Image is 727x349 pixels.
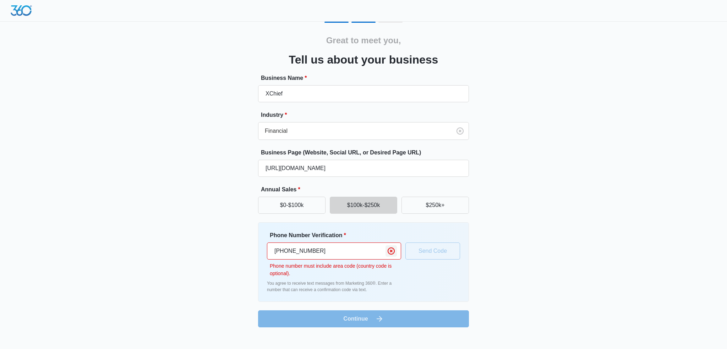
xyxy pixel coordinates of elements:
input: e.g. janesplumbing.com [258,160,469,177]
button: Clear [386,245,397,257]
label: Phone Number Verification [270,231,404,240]
input: e.g. Jane's Plumbing [258,85,469,102]
p: Phone number must include area code (country code is optional). [270,262,401,277]
h3: Tell us about your business [289,51,438,68]
input: Ex. +1-555-555-5555 [267,242,401,260]
label: Annual Sales [261,185,472,194]
button: $100k-$250k [330,197,397,214]
p: You agree to receive text messages from Marketing 360®. Enter a number that can receive a confirm... [267,280,401,293]
button: $250k+ [401,197,469,214]
label: Business Name [261,74,472,82]
label: Industry [261,111,472,119]
button: Clear [454,125,466,137]
label: Business Page (Website, Social URL, or Desired Page URL) [261,148,472,157]
h2: Great to meet you, [326,34,401,47]
button: $0-$100k [258,197,326,214]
